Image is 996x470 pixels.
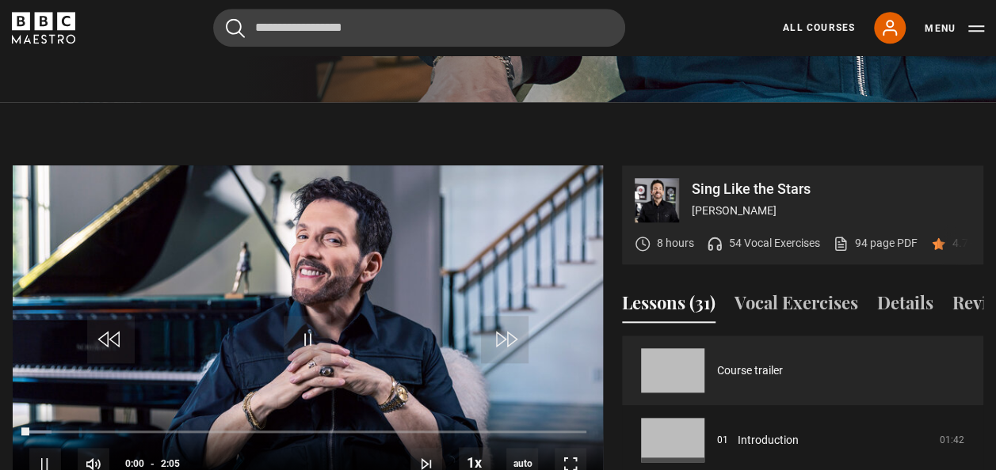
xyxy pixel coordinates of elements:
[213,9,625,47] input: Search
[12,12,75,44] svg: BBC Maestro
[226,18,245,38] button: Submit the search query
[717,362,783,379] a: Course trailer
[622,290,716,323] button: Lessons (31)
[833,235,918,252] a: 94 page PDF
[692,203,971,219] p: [PERSON_NAME]
[783,21,855,35] a: All Courses
[29,430,586,434] div: Progress Bar
[738,432,799,449] a: Introduction
[735,290,858,323] button: Vocal Exercises
[729,235,820,252] p: 54 Vocal Exercises
[657,235,694,252] p: 8 hours
[877,290,933,323] button: Details
[151,458,155,469] span: -
[692,182,971,196] p: Sing Like the Stars
[925,21,984,36] button: Toggle navigation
